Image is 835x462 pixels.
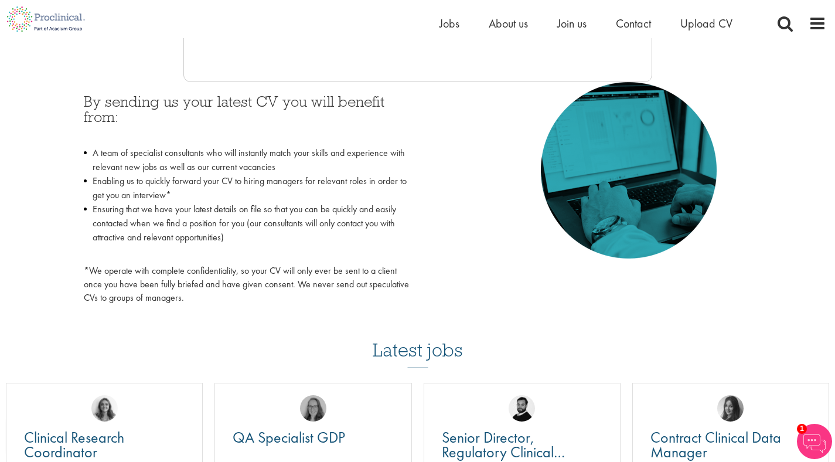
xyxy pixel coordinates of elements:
h3: Latest jobs [373,311,463,368]
a: QA Specialist GDP [233,430,393,445]
span: Clinical Research Coordinator [24,427,124,462]
a: Join us [557,16,587,31]
li: Ensuring that we have your latest details on file so that you can be quickly and easily contacted... [84,202,409,259]
p: *We operate with complete confidentiality, so your CV will only ever be sent to a client once you... [84,264,409,305]
a: Clinical Research Coordinator [24,430,185,460]
li: A team of specialist consultants who will instantly match your skills and experience with relevan... [84,146,409,174]
span: Contract Clinical Data Manager [650,427,781,462]
li: Enabling us to quickly forward your CV to hiring managers for relevant roles in order to get you ... [84,174,409,202]
a: Jobs [439,16,459,31]
a: Contract Clinical Data Manager [650,430,811,460]
h3: By sending us your latest CV you will benefit from: [84,94,409,140]
img: Ingrid Aymes [300,395,326,422]
img: Nick Walker [509,395,535,422]
a: Upload CV [680,16,732,31]
a: About us [489,16,528,31]
a: Senior Director, Regulatory Clinical Strategy [442,430,602,460]
img: Jackie Cerchio [91,395,118,422]
span: QA Specialist GDP [233,427,345,447]
span: 1 [797,424,807,434]
a: Contact [616,16,651,31]
img: Chatbot [797,424,832,459]
img: Heidi Hennigan [717,395,744,422]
